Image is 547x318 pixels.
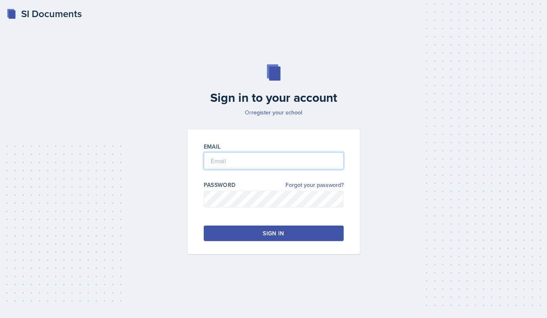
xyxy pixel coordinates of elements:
label: Password [204,181,236,189]
input: Email [204,152,344,169]
p: Or [183,108,365,116]
a: Forgot your password? [285,181,344,189]
a: register your school [251,108,302,116]
a: SI Documents [7,7,82,21]
h2: Sign in to your account [183,90,365,105]
label: Email [204,143,221,151]
button: Sign in [204,226,344,241]
div: Sign in [263,229,284,237]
